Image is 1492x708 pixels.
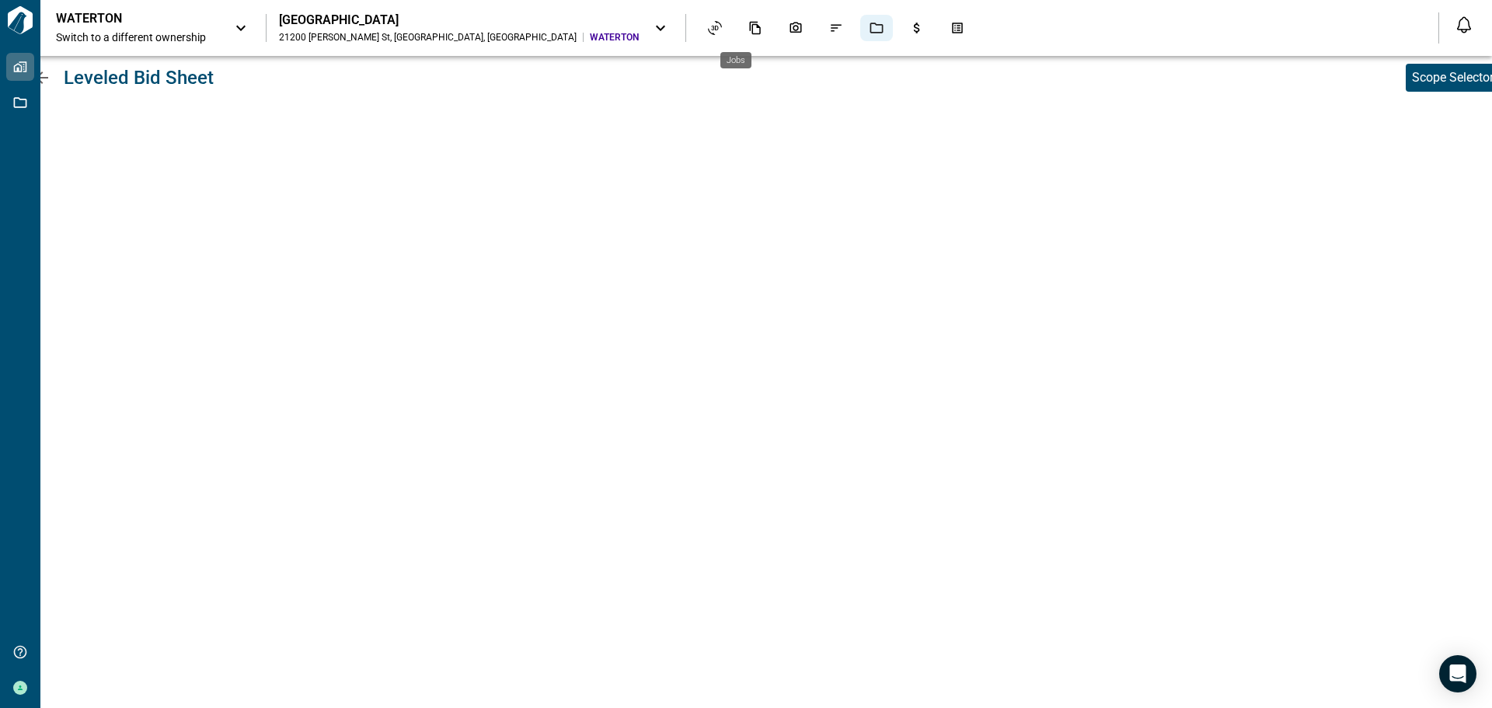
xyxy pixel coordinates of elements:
[590,31,639,44] span: WATERTON
[56,11,196,26] p: WATERTON
[279,31,577,44] div: 21200 [PERSON_NAME] St , [GEOGRAPHIC_DATA] , [GEOGRAPHIC_DATA]
[739,15,772,41] div: Documents
[56,30,219,45] span: Switch to a different ownership
[720,52,751,68] div: Jobs
[941,15,974,41] div: Takeoff Center
[901,15,933,41] div: Budgets
[820,15,852,41] div: Issues & Info
[64,67,214,89] span: Leveled Bid Sheet
[699,15,731,41] div: Asset View
[1452,12,1476,37] button: Open notification feed
[279,12,639,28] div: [GEOGRAPHIC_DATA]
[860,15,893,41] div: Jobs
[779,15,812,41] div: Photos
[1439,655,1476,692] div: Open Intercom Messenger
